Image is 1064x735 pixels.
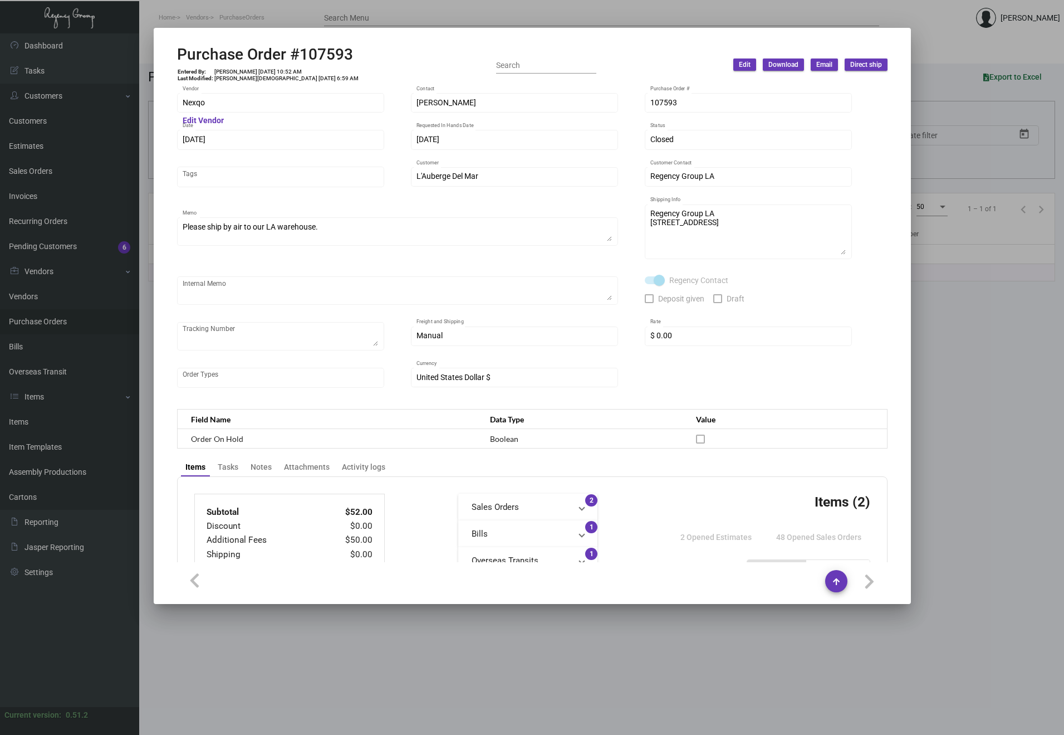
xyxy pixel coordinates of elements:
h3: Items (2) [815,494,870,510]
td: Total [206,562,314,576]
span: Manual [416,331,443,340]
mat-panel-title: Sales Orders [472,501,571,514]
span: 2 Opened Estimates [680,533,752,542]
mat-expansion-panel-header: Overseas Transits [458,547,597,574]
td: $102.00 [314,562,373,576]
td: Additional Fees [206,533,314,547]
span: Edit [739,60,751,70]
th: Data Type [479,410,685,429]
span: Order On Hold [191,434,243,444]
th: Value [685,410,887,429]
h2: Purchase Order #107593 [177,45,359,64]
td: $50.00 [314,533,373,547]
td: Entered By: [177,69,214,75]
span: Draft [727,292,744,305]
button: Compact View [806,560,870,587]
span: Email [816,60,832,70]
td: [PERSON_NAME][DEMOGRAPHIC_DATA] [DATE] 6:59 AM [214,75,359,82]
td: Shipping [206,548,314,562]
span: Direct ship [850,60,882,70]
button: Regular View [747,560,806,587]
td: $52.00 [314,505,373,519]
td: [PERSON_NAME] [DATE] 10:52 AM [214,69,359,75]
button: Edit [733,59,756,71]
mat-hint: Edit Vendor [183,116,224,125]
th: Field Name [177,410,479,429]
span: Closed [650,135,674,144]
div: 0.51.2 [66,709,88,721]
button: Download [763,59,804,71]
td: Subtotal [206,505,314,519]
mat-panel-title: Overseas Transits [472,554,571,567]
span: Boolean [490,434,518,444]
mat-expansion-panel-header: Bills [458,520,597,547]
button: Email [811,59,838,71]
div: Items [185,461,205,473]
td: $0.00 [314,519,373,533]
mat-panel-title: Bills [472,528,571,541]
div: Attachments [284,461,330,473]
span: Deposit given [658,292,704,305]
mat-expansion-panel-header: Sales Orders [458,494,597,520]
td: $0.00 [314,548,373,562]
span: Download [768,60,798,70]
div: Notes [251,461,272,473]
div: Current version: [4,709,61,721]
div: Tasks [218,461,238,473]
td: Last Modified: [177,75,214,82]
span: Regency Contact [669,274,728,287]
div: Activity logs [342,461,385,473]
span: 48 Opened Sales Orders [776,533,861,542]
button: 2 Opened Estimates [671,527,761,547]
button: 48 Opened Sales Orders [767,527,870,547]
button: Direct ship [845,59,888,71]
td: Discount [206,519,314,533]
